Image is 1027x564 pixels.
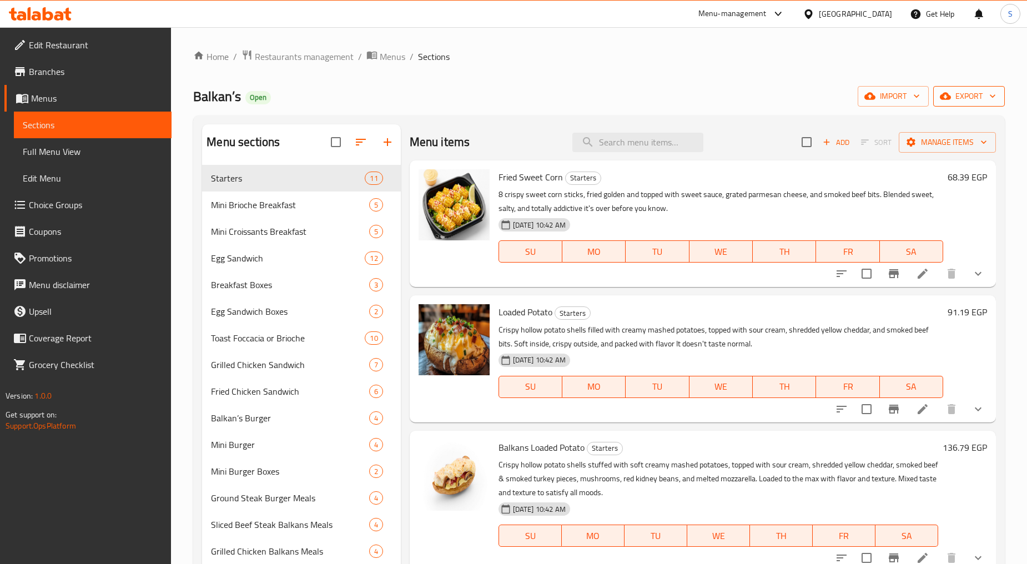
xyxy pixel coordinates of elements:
[14,112,172,138] a: Sections
[34,389,52,403] span: 1.0.0
[14,165,172,192] a: Edit Menu
[324,130,348,154] span: Select all sections
[410,134,470,150] h2: Menu items
[504,528,557,544] span: SU
[419,169,490,240] img: Fried Sweet Corn
[694,379,748,395] span: WE
[567,379,621,395] span: MO
[821,136,851,149] span: Add
[562,525,625,547] button: MO
[370,360,382,370] span: 7
[365,251,382,265] div: items
[555,307,590,320] span: Starters
[369,491,383,505] div: items
[365,253,382,264] span: 12
[369,225,383,238] div: items
[499,525,562,547] button: SU
[504,379,558,395] span: SU
[753,376,816,398] button: TH
[370,280,382,290] span: 3
[255,50,354,63] span: Restaurants management
[211,411,369,425] span: Balkan’s Burger
[365,172,382,185] div: items
[23,145,163,158] span: Full Menu View
[358,50,362,63] li: /
[858,86,929,107] button: import
[365,331,382,345] div: items
[4,58,172,85] a: Branches
[908,135,987,149] span: Manage items
[828,396,855,422] button: sort-choices
[211,518,369,531] div: Sliced Beef Steak Balkans Meals
[4,245,172,271] a: Promotions
[211,465,369,478] div: Mini Burger Boxes
[23,172,163,185] span: Edit Menu
[867,89,920,103] span: import
[211,385,369,398] span: Fried Chicken Sandwich
[202,218,400,245] div: Mini Croissants Breakfast5
[369,545,383,558] div: items
[943,440,987,455] h6: 136.79 EGP
[818,134,854,151] span: Add item
[816,376,879,398] button: FR
[369,198,383,211] div: items
[419,440,490,511] img: Balkans Loaded Potato
[965,260,991,287] button: show more
[4,85,172,112] a: Menus
[587,442,623,455] div: Starters
[816,240,879,263] button: FR
[884,244,939,260] span: SA
[348,129,374,155] span: Sort sections
[820,244,875,260] span: FR
[202,325,400,351] div: Toast Foccacia or Brioche10
[211,198,369,211] span: Mini Brioche Breakfast
[369,278,383,291] div: items
[692,528,746,544] span: WE
[587,442,622,455] span: Starters
[630,244,684,260] span: TU
[499,458,938,500] p: Crispy hollow potato shells stuffed with soft creamy mashed potatoes, topped with sour cream, shr...
[193,49,1005,64] nav: breadcrumb
[202,245,400,271] div: Egg Sandwich12
[211,491,369,505] span: Ground Steak Burger Meals
[880,396,907,422] button: Branch-specific-item
[202,271,400,298] div: Breakfast Boxes3
[370,466,382,477] span: 2
[820,379,875,395] span: FR
[753,240,816,263] button: TH
[211,278,369,291] div: Breakfast Boxes
[211,305,369,318] span: Egg Sandwich Boxes
[509,355,570,365] span: [DATE] 10:42 AM
[499,188,943,215] p: 8 crispy sweet corn sticks, fried golden and topped with sweet sauce, grated parmesan cheese, and...
[6,389,33,403] span: Version:
[211,545,369,558] div: Grilled Chicken Balkans Meals
[211,225,369,238] span: Mini Croissants Breakfast
[566,172,601,184] span: Starters
[211,172,365,185] span: Starters
[211,331,365,345] span: Toast Foccacia or Brioche
[689,240,753,263] button: WE
[899,132,996,153] button: Manage items
[193,84,241,109] span: Balkan’s
[374,129,401,155] button: Add section
[4,192,172,218] a: Choice Groups
[211,358,369,371] span: Grilled Chicken Sandwich
[369,385,383,398] div: items
[818,134,854,151] button: Add
[916,267,929,280] a: Edit menu item
[211,438,369,451] div: Mini Burger
[29,358,163,371] span: Grocery Checklist
[754,528,808,544] span: TH
[565,172,601,185] div: Starters
[211,251,365,265] span: Egg Sandwich
[29,305,163,318] span: Upsell
[365,173,382,184] span: 11
[241,49,354,64] a: Restaurants management
[854,134,899,151] span: Select section first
